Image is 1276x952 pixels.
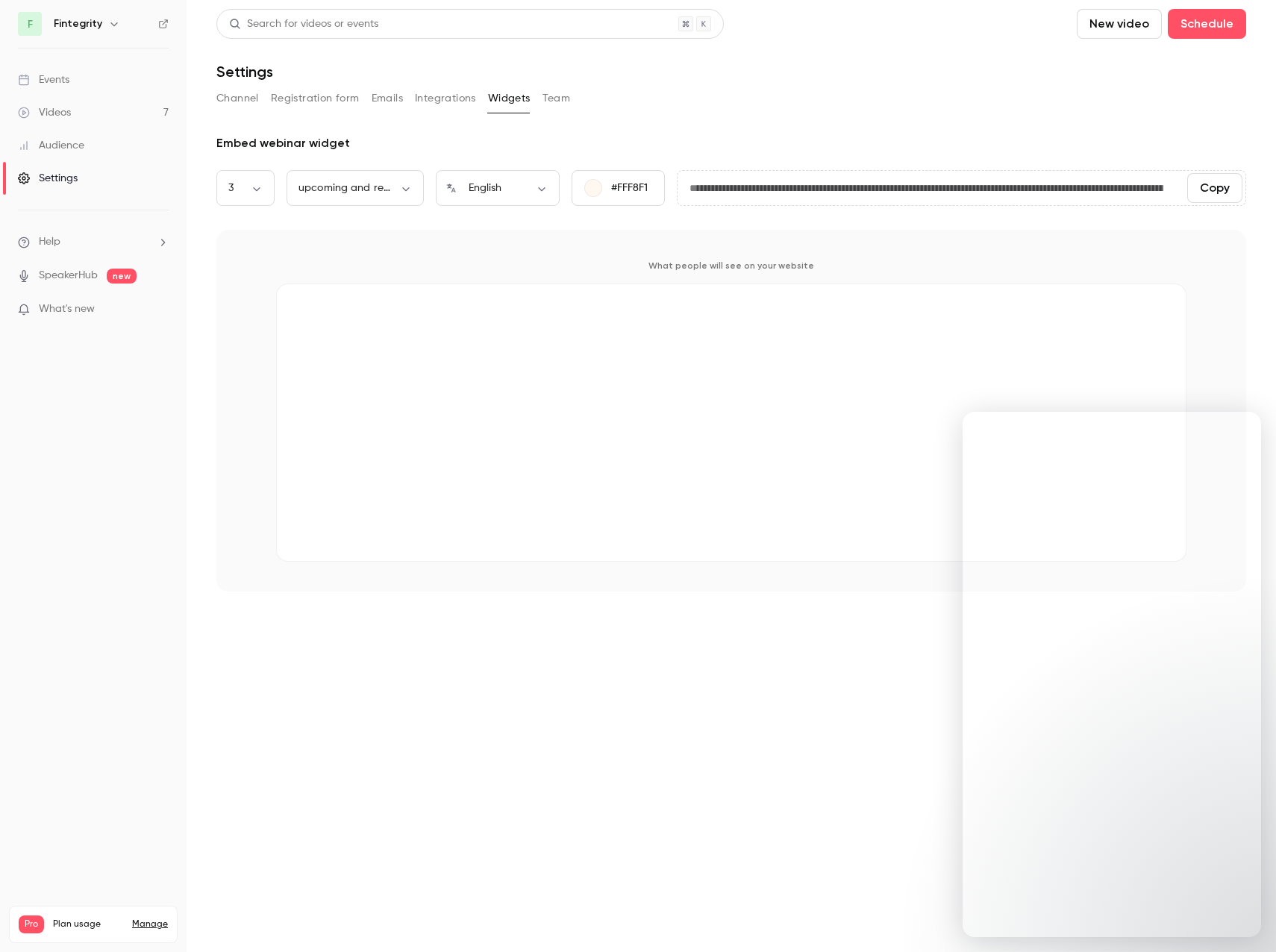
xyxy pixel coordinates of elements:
a: Manage [132,918,168,930]
div: upcoming and replays [287,181,424,195]
a: SpeakerHub [39,268,98,284]
div: Settings [18,171,78,186]
button: Copy [1187,173,1242,203]
button: Emails [372,87,403,110]
button: New video [1077,9,1162,39]
button: Team [542,87,571,110]
button: Integrations [415,87,476,110]
span: Plan usage [53,918,123,930]
h6: Fintegrity [54,16,102,31]
span: Pro [19,915,44,933]
span: What's new [39,301,95,317]
div: Videos [18,105,71,120]
iframe: Intercom live chat [963,412,1261,937]
div: English [457,181,560,195]
button: Schedule [1168,9,1246,39]
li: help-dropdown-opener [18,234,169,250]
p: What people will see on your website [276,260,1186,272]
h1: Settings [216,63,273,81]
button: #FFF8F1 [572,170,665,206]
iframe: Contrast Upcoming Events [277,284,1186,556]
p: #FFF8F1 [611,181,648,195]
div: 3 [216,181,275,195]
div: Events [18,72,69,87]
button: Widgets [488,87,531,110]
span: new [107,269,137,284]
div: Audience [18,138,84,153]
button: Registration form [271,87,360,110]
div: Embed webinar widget [216,134,1246,152]
div: Search for videos or events [229,16,378,32]
span: Help [39,234,60,250]
button: Channel [216,87,259,110]
span: F [28,16,33,32]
